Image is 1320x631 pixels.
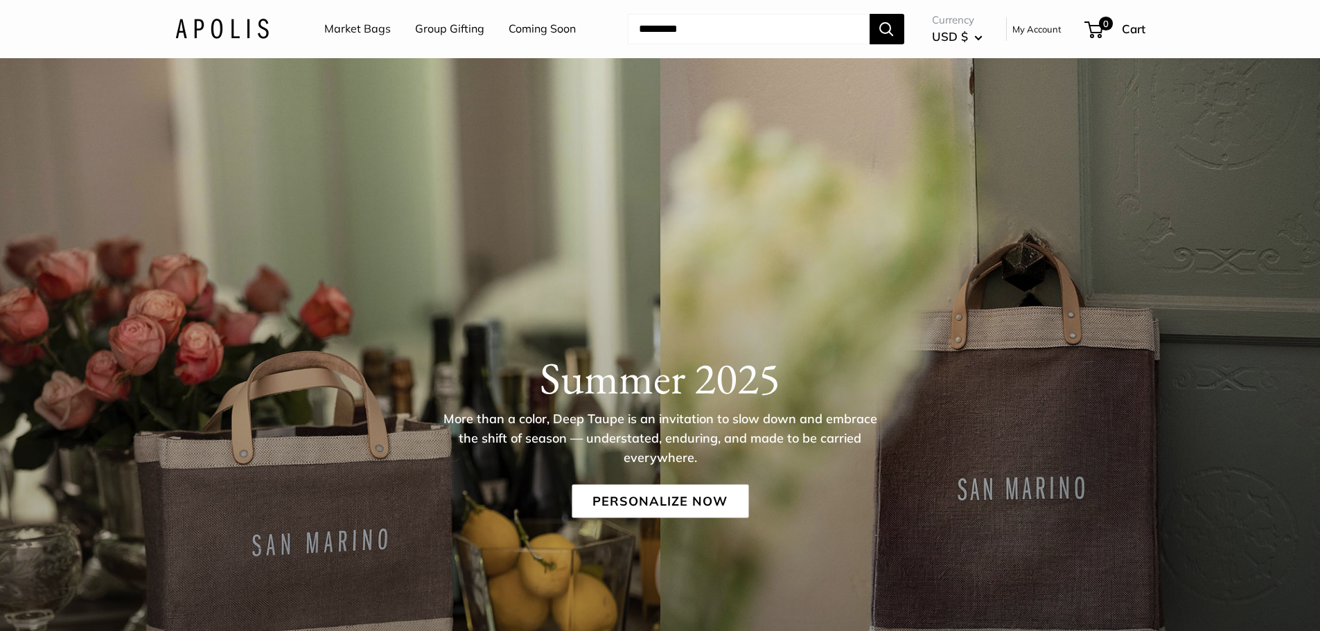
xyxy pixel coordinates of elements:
span: USD $ [932,29,968,44]
input: Search... [628,14,870,44]
h1: Summer 2025 [175,351,1145,404]
img: Apolis [175,19,269,39]
p: More than a color, Deep Taupe is an invitation to slow down and embrace the shift of season — und... [435,409,886,467]
button: USD $ [932,26,983,48]
span: Currency [932,10,983,30]
button: Search [870,14,904,44]
a: My Account [1012,21,1062,37]
a: Coming Soon [509,19,576,39]
span: 0 [1098,17,1112,30]
a: 0 Cart [1086,18,1145,40]
span: Cart [1122,21,1145,36]
a: Personalize Now [572,484,748,517]
a: Market Bags [324,19,391,39]
a: Group Gifting [415,19,484,39]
